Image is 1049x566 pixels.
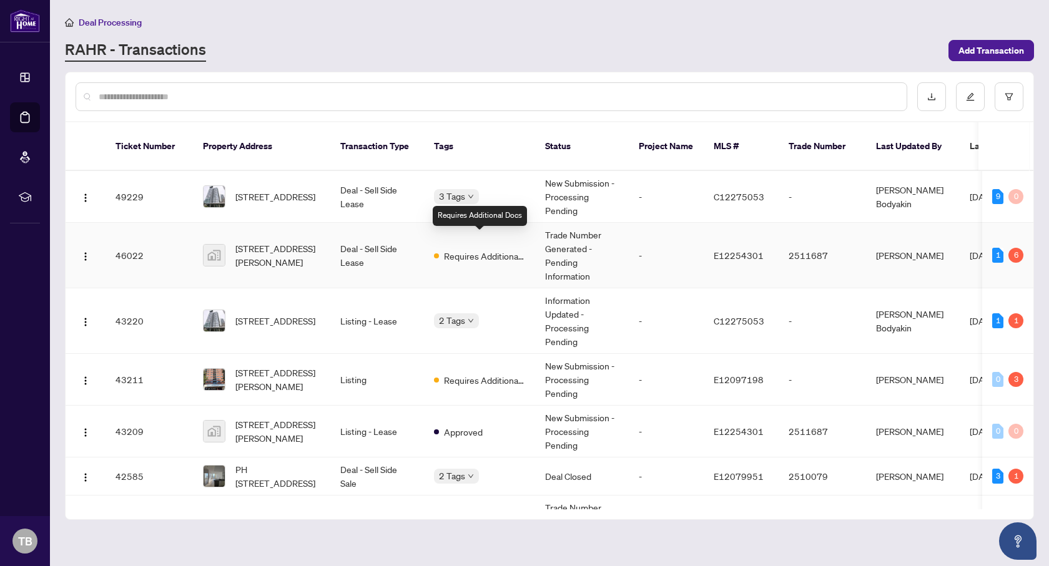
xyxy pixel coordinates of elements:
button: Open asap [999,522,1037,560]
th: Status [535,122,629,171]
td: Deal - Sell Side Lease [330,223,424,288]
td: 2510079 [779,457,866,495]
div: Requires Additional Docs [433,206,527,226]
td: 49229 [106,171,193,223]
span: Approved [444,425,483,439]
td: [PERSON_NAME] [866,495,960,561]
td: Deal - Sell Side Sale [330,457,424,495]
button: Logo [76,187,96,207]
th: Ticket Number [106,122,193,171]
td: - [629,354,704,406]
a: RAHR - Transactions [65,39,206,62]
td: - [629,171,704,223]
span: [DATE] [970,250,997,261]
span: PH [STREET_ADDRESS] [235,462,320,490]
th: Tags [424,122,535,171]
span: [DATE] [970,374,997,385]
img: Logo [81,376,91,386]
span: E12079951 [714,471,764,482]
th: Transaction Type [330,122,424,171]
img: logo [10,9,40,32]
span: [STREET_ADDRESS] [235,190,315,203]
th: Trade Number [779,122,866,171]
td: - [629,288,704,354]
span: [STREET_ADDRESS] [235,314,315,328]
span: [STREET_ADDRESS][PERSON_NAME] [235,242,320,269]
td: Deal - Sell Side Lease [330,495,424,561]
span: Add Transaction [958,41,1024,61]
td: - [629,223,704,288]
img: thumbnail-img [204,186,225,207]
td: Deal - Sell Side Lease [330,171,424,223]
div: 3 [992,469,1003,484]
span: download [927,92,936,101]
span: C12275053 [714,315,764,326]
td: Deal Closed [535,457,629,495]
td: [PERSON_NAME] [866,457,960,495]
td: 42585 [106,457,193,495]
th: Project Name [629,122,704,171]
th: Last Updated By [866,122,960,171]
button: Logo [76,311,96,331]
td: Information Updated - Processing Pending [535,288,629,354]
td: Listing [330,354,424,406]
span: E12254301 [714,250,764,261]
span: down [468,473,474,479]
span: [STREET_ADDRESS][PERSON_NAME] [235,366,320,393]
button: Logo [76,245,96,265]
img: Logo [81,251,91,261]
div: 1 [1008,313,1023,328]
span: down [468,193,474,200]
th: Property Address [193,122,330,171]
th: MLS # [704,122,779,171]
span: [DATE] [970,471,997,482]
span: [DATE] [970,315,997,326]
td: Listing - Lease [330,288,424,354]
span: 2 Tags [439,313,465,328]
td: - [629,495,704,561]
div: 6 [1008,248,1023,263]
td: - [779,354,866,406]
button: Logo [76,369,96,389]
button: Logo [76,466,96,486]
img: thumbnail-img [204,421,225,442]
div: 0 [992,424,1003,439]
td: New Submission - Processing Pending [535,406,629,457]
button: download [917,82,946,111]
span: Requires Additional Docs [444,373,525,387]
span: E12097198 [714,374,764,385]
td: 46022 [106,223,193,288]
td: Trade Number Generated - Pending Information [535,495,629,561]
div: 0 [1008,424,1023,439]
span: TB [18,532,32,550]
td: - [779,288,866,354]
td: - [629,457,704,495]
td: [PERSON_NAME] Bodyakin [866,288,960,354]
img: thumbnail-img [204,245,225,266]
button: Add Transaction [948,40,1034,61]
td: 43220 [106,288,193,354]
img: thumbnail-img [204,466,225,487]
td: 42583 [106,495,193,561]
img: thumbnail-img [204,310,225,331]
span: Deal Processing [79,17,142,28]
span: 3 Tags [439,189,465,203]
span: edit [966,92,975,101]
td: [PERSON_NAME] [866,223,960,288]
div: 0 [1008,189,1023,204]
span: Requires Additional Docs [444,249,525,263]
img: Logo [81,317,91,327]
img: Logo [81,193,91,203]
span: E12254301 [714,426,764,437]
td: Listing - Lease [330,406,424,457]
img: thumbnail-img [204,369,225,390]
div: 9 [992,189,1003,204]
td: [PERSON_NAME] [866,406,960,457]
span: [DATE] [970,426,997,437]
button: edit [956,82,985,111]
span: [STREET_ADDRESS][PERSON_NAME] [235,417,320,445]
td: 2511687 [779,406,866,457]
button: Logo [76,421,96,441]
td: Trade Number Generated - Pending Information [535,223,629,288]
td: - [779,171,866,223]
